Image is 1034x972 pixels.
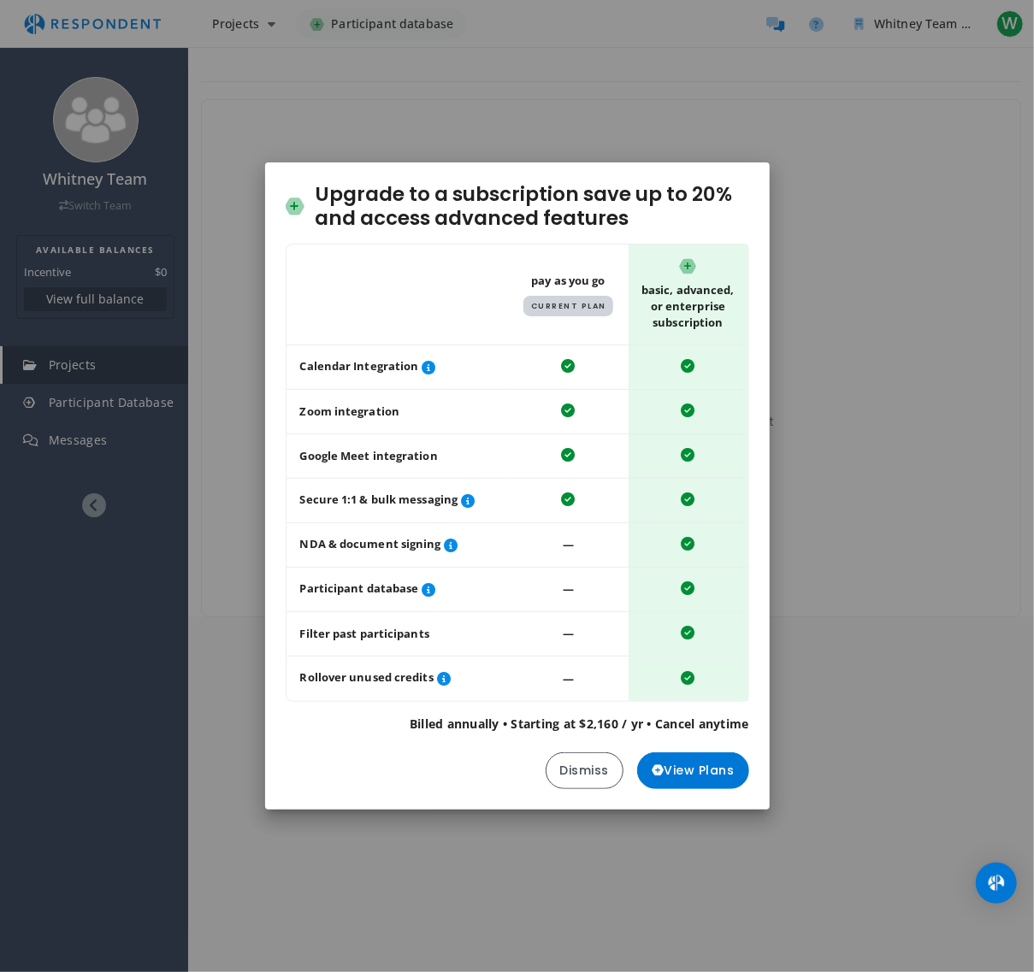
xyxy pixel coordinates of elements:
[434,669,454,689] button: If you renew your subscription for an equal or higher value plan, unused credits roll over for si...
[976,863,1017,904] div: Open Intercom Messenger
[635,258,742,331] span: Basic, Advanced, or Enterprise Subscription
[287,612,509,657] td: Filter past participants
[441,535,462,556] button: Easily secure participant NDAs and other project documents.
[546,752,624,789] button: Dismiss
[287,568,509,612] td: Participant database
[287,434,509,479] td: Google Meet integration
[286,716,749,732] p: Billed annually • Starting at $2,160 / yr • Cancel anytime
[287,390,509,434] td: Zoom integration
[637,752,749,789] button: View Plans
[287,523,509,568] td: NDA & document signing
[286,183,749,230] h2: Upgrade to a subscription save up to 20% and access advanced features
[419,580,440,600] button: Review, organize, and invite previously paid participants.
[458,491,478,511] button: Screen survey participants and ask follow-up questions to assess fit before session invitations.
[419,357,440,378] button: Automate session scheduling with Microsoft Office or Google Calendar integration.
[516,273,622,316] span: Pay As You Go
[287,345,509,390] td: Calendar Integration
[563,537,574,552] span: ―
[652,762,735,780] span: View Plans
[563,581,574,597] span: ―
[287,479,509,523] td: Secure 1:1 & bulk messaging
[265,162,770,810] md-dialog: Upgrade to ...
[523,296,613,316] span: Current Plan
[563,671,574,686] span: ―
[287,657,509,701] td: Rollover unused credits
[563,626,574,641] span: ―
